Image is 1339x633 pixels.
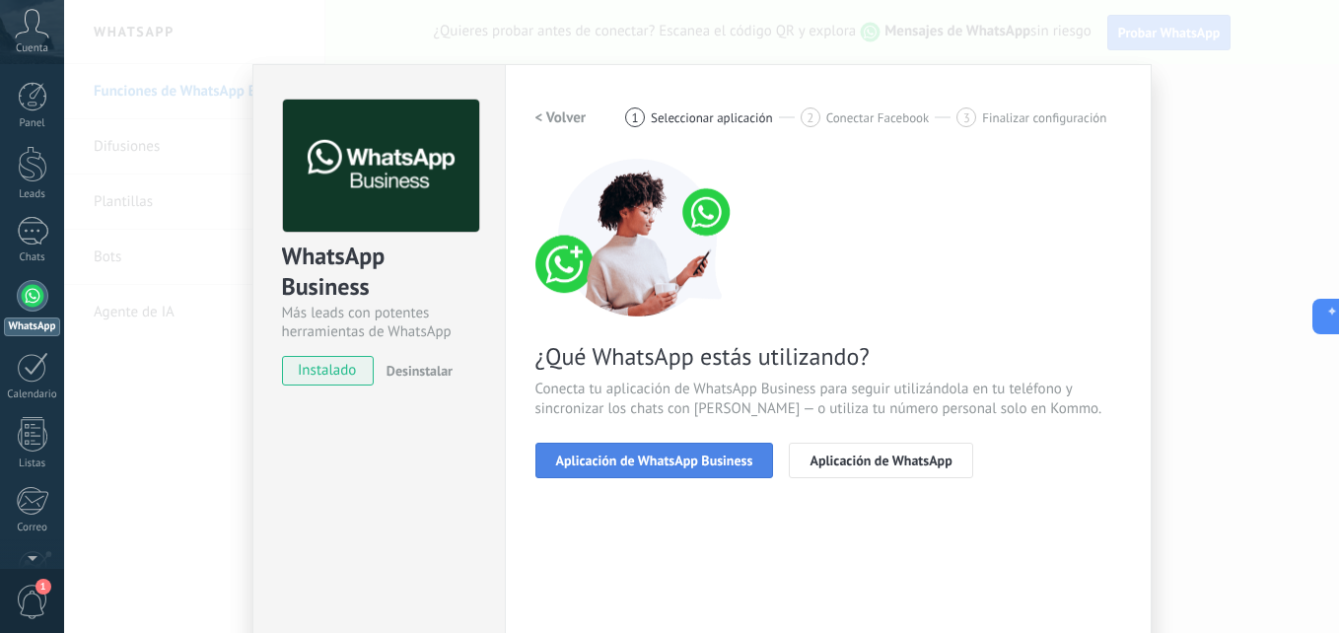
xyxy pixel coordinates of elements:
[4,317,60,336] div: WhatsApp
[4,117,61,130] div: Panel
[535,159,742,316] img: connect number
[379,356,453,386] button: Desinstalar
[789,443,972,478] button: Aplicación de WhatsApp
[982,110,1106,125] span: Finalizar configuración
[810,454,951,467] span: Aplicación de WhatsApp
[535,341,1121,372] span: ¿Qué WhatsApp estás utilizando?
[963,109,970,126] span: 3
[283,356,373,386] span: instalado
[4,388,61,401] div: Calendario
[35,579,51,595] span: 1
[632,109,639,126] span: 1
[282,241,476,304] div: WhatsApp Business
[826,110,930,125] span: Conectar Facebook
[807,109,813,126] span: 2
[535,380,1121,419] span: Conecta tu aplicación de WhatsApp Business para seguir utilizándola en tu teléfono y sincronizar ...
[535,100,587,135] button: < Volver
[556,454,753,467] span: Aplicación de WhatsApp Business
[16,42,48,55] span: Cuenta
[282,304,476,341] div: Más leads con potentes herramientas de WhatsApp
[387,362,453,380] span: Desinstalar
[4,522,61,534] div: Correo
[535,108,587,127] h2: < Volver
[283,100,479,233] img: logo_main.png
[535,443,774,478] button: Aplicación de WhatsApp Business
[4,457,61,470] div: Listas
[4,251,61,264] div: Chats
[651,110,773,125] span: Seleccionar aplicación
[4,188,61,201] div: Leads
